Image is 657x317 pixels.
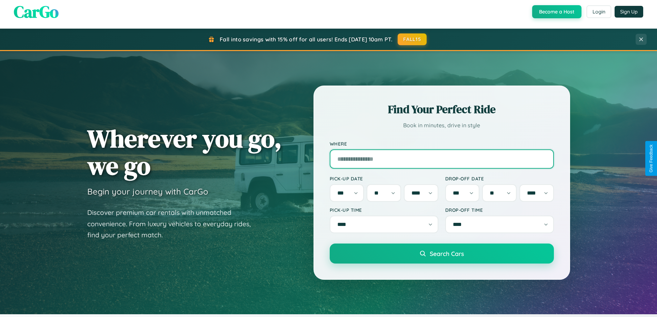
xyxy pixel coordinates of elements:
label: Drop-off Date [445,176,554,181]
span: Search Cars [430,250,464,257]
label: Pick-up Time [330,207,438,213]
button: Sign Up [615,6,643,18]
button: FALL15 [398,33,427,45]
p: Discover premium car rentals with unmatched convenience. From luxury vehicles to everyday rides, ... [87,207,260,241]
span: Fall into savings with 15% off for all users! Ends [DATE] 10am PT. [220,36,392,43]
h1: Wherever you go, we go [87,125,282,179]
h3: Begin your journey with CarGo [87,186,208,197]
label: Pick-up Date [330,176,438,181]
label: Drop-off Time [445,207,554,213]
button: Become a Host [532,5,581,18]
h2: Find Your Perfect Ride [330,102,554,117]
span: CarGo [14,0,59,23]
p: Book in minutes, drive in style [330,120,554,130]
button: Search Cars [330,244,554,264]
button: Login [587,6,611,18]
label: Where [330,141,554,147]
div: Give Feedback [649,145,654,172]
